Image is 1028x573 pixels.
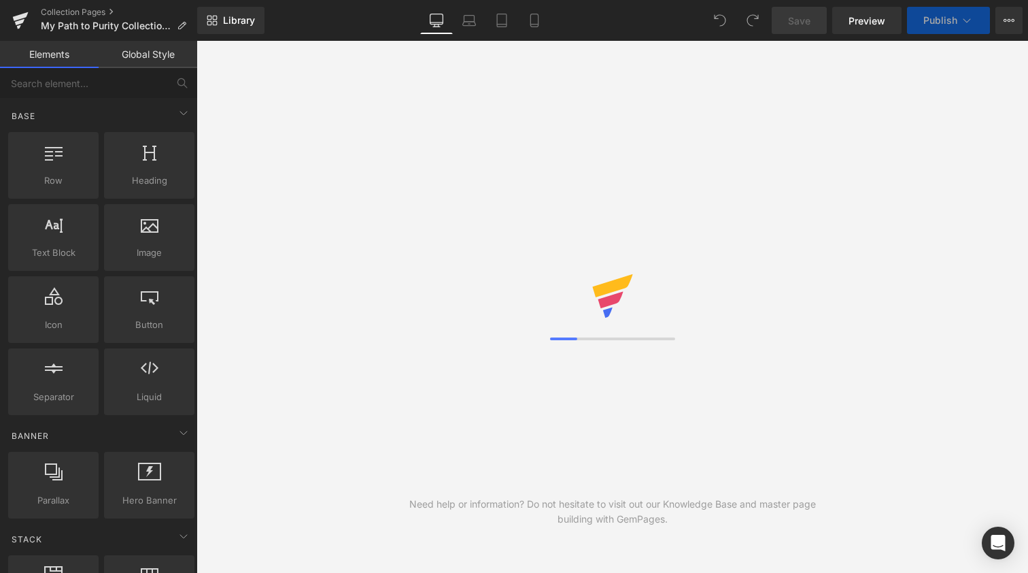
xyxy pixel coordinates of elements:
span: Stack [10,533,44,546]
a: Laptop [453,7,485,34]
span: My Path to Purity Collection Page [41,20,171,31]
div: Open Intercom Messenger [982,527,1014,559]
a: Preview [832,7,902,34]
span: Separator [12,390,95,404]
a: Collection Pages [41,7,197,18]
span: Hero Banner [108,493,190,508]
a: Global Style [99,41,197,68]
span: Icon [12,318,95,332]
span: Button [108,318,190,332]
a: Tablet [485,7,518,34]
span: Preview [849,14,885,28]
span: Liquid [108,390,190,404]
div: Need help or information? Do not hesitate to visit out our Knowledge Base and master page buildin... [405,497,821,527]
span: Parallax [12,493,95,508]
span: Heading [108,174,190,188]
button: Redo [739,7,766,34]
button: Undo [706,7,734,34]
button: More [995,7,1023,34]
span: Row [12,174,95,188]
span: Base [10,110,37,122]
span: Text Block [12,246,95,260]
a: New Library [197,7,264,34]
span: Image [108,246,190,260]
span: Save [788,14,810,28]
button: Publish [907,7,990,34]
span: Publish [923,15,957,26]
a: Desktop [420,7,453,34]
span: Library [223,14,255,27]
a: Mobile [518,7,551,34]
span: Banner [10,429,50,442]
